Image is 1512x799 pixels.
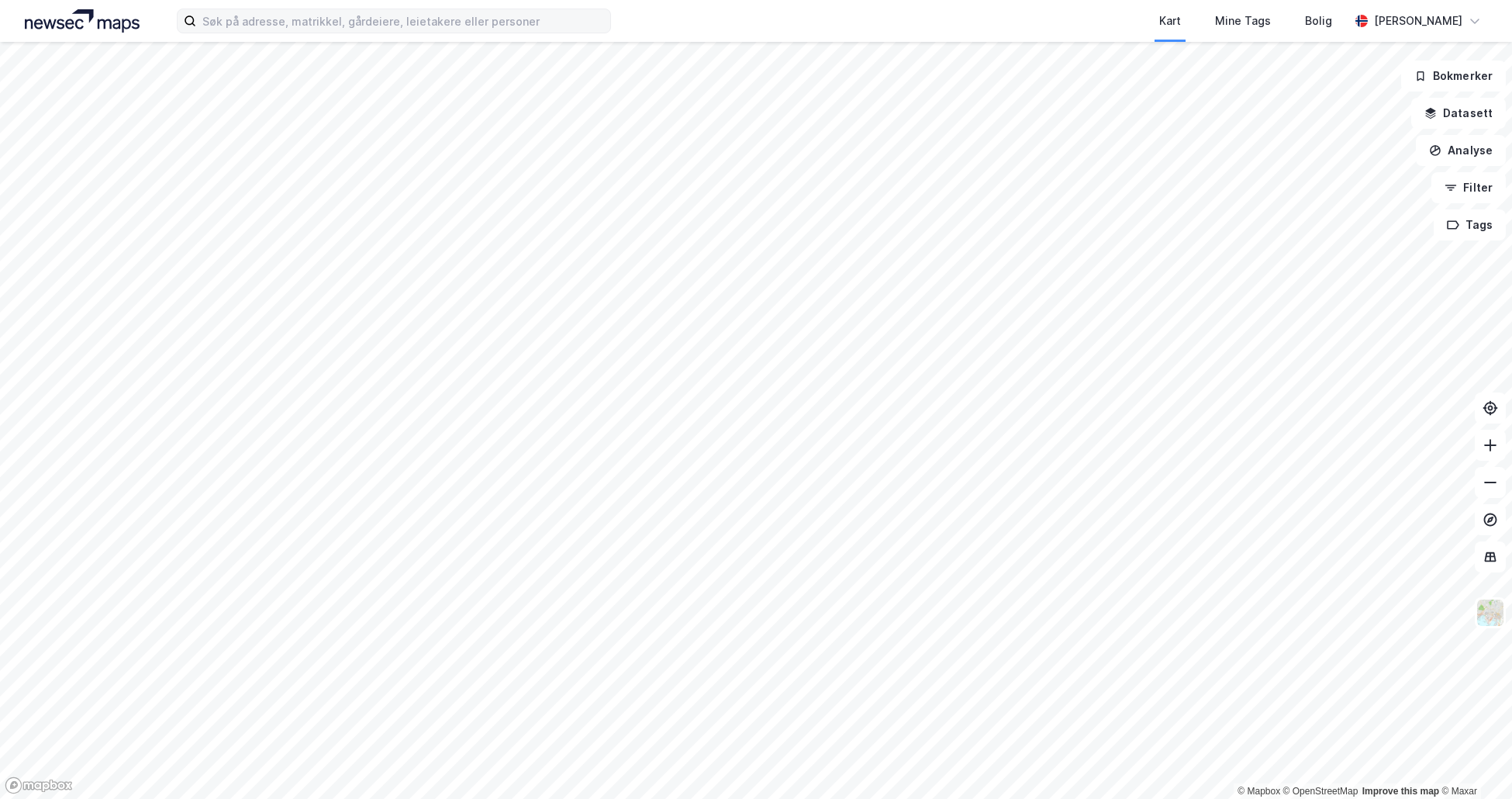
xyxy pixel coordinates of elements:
div: [PERSON_NAME] [1374,12,1462,30]
input: Søk på adresse, matrikkel, gårdeiere, leietakere eller personer [196,9,610,33]
div: Mine Tags [1215,12,1271,30]
div: Kontrollprogram for chat [1434,725,1512,799]
div: Bolig [1305,12,1332,30]
img: logo.a4113a55bc3d86da70a041830d287a7e.svg [25,9,140,33]
div: Kart [1159,12,1181,30]
iframe: Chat Widget [1434,725,1512,799]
